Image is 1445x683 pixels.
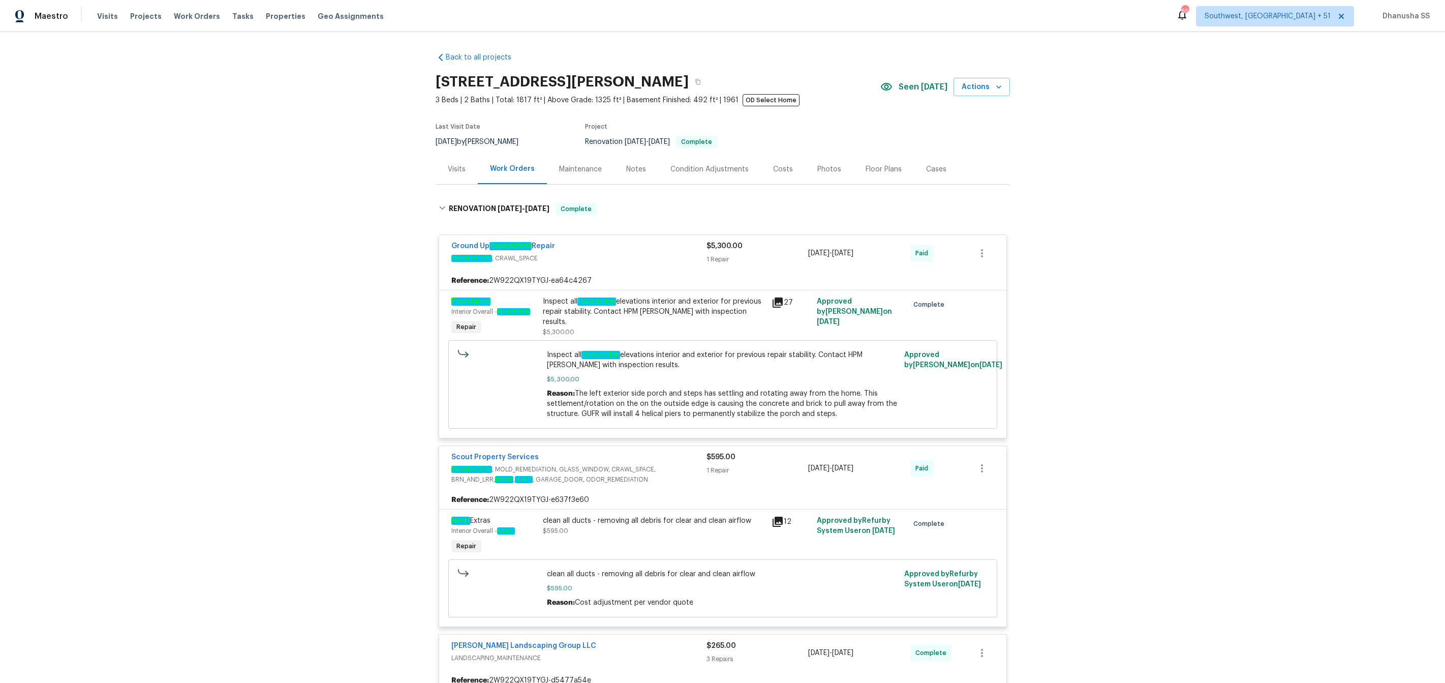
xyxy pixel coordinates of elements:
[872,527,895,534] span: [DATE]
[706,642,736,649] span: $265.00
[451,642,596,649] a: [PERSON_NAME] Landscaping Group LLC
[915,248,932,258] span: Paid
[35,11,68,21] span: Maestro
[1205,11,1331,21] span: Southwest, [GEOGRAPHIC_DATA] + 51
[547,390,897,418] span: The left exterior side porch and steps has settling and rotating away from the home. This settlem...
[174,11,220,21] span: Work Orders
[808,649,829,657] span: [DATE]
[130,11,162,21] span: Projects
[452,541,480,551] span: Repair
[498,205,522,212] span: [DATE]
[451,242,555,250] a: Ground UpFoundationRepair
[451,517,490,525] span: Extras
[915,648,950,658] span: Complete
[832,649,853,657] span: [DATE]
[436,136,531,148] div: by [PERSON_NAME]
[706,654,809,664] div: 3 Repairs
[436,52,533,63] a: Back to all projects
[1181,6,1188,16] div: 656
[585,138,717,145] span: Renovation
[451,517,470,525] em: HVAC
[577,298,616,306] em: foundation
[436,95,880,105] span: 3 Beds | 2 Baths | Total: 1817 ft² | Above Grade: 1325 ft² | Basement Finished: 492 ft² | 1961
[817,517,895,534] span: Approved by Refurby System User on
[439,491,1006,509] div: 2W922QX19TYGJ-e637f3e60
[451,653,706,663] span: LANDSCAPING_MAINTENANCE
[232,13,254,20] span: Tasks
[913,519,948,529] span: Complete
[575,599,693,606] span: Cost adjustment per vendor quote
[808,463,853,473] span: -
[625,138,646,145] span: [DATE]
[266,11,305,21] span: Properties
[547,569,898,579] span: clean all ducts - removing all debris for clear and clean airflow
[547,374,898,384] span: $5,300.00
[525,205,549,212] span: [DATE]
[904,571,981,588] span: Approved by Refurby System User on
[97,11,118,21] span: Visits
[489,242,532,250] em: Foundation
[772,296,811,309] div: 27
[436,138,457,145] span: [DATE]
[490,164,535,174] div: Work Orders
[962,81,1002,94] span: Actions
[808,465,829,472] span: [DATE]
[706,254,809,264] div: 1 Repair
[318,11,384,21] span: Geo Assignments
[808,648,853,658] span: -
[832,250,853,257] span: [DATE]
[451,495,489,505] b: Reference:
[581,351,620,359] em: foundation
[866,164,902,174] div: Floor Plans
[913,300,948,310] span: Complete
[817,164,841,174] div: Photos
[808,250,829,257] span: [DATE]
[706,454,735,461] span: $595.00
[452,322,480,332] span: Repair
[773,164,793,174] div: Costs
[543,516,765,526] div: clean all ducts - removing all debris for clear and clean airflow
[449,203,549,215] h6: RENOVATION
[495,476,513,483] em: ROOF
[670,164,749,174] div: Condition Adjustments
[547,390,575,397] span: Reason:
[451,454,539,461] a: Scout Property Services
[706,243,743,250] span: $5,300.00
[448,164,466,174] div: Visits
[547,583,898,593] span: $595.00
[832,465,853,472] span: [DATE]
[436,193,1010,225] div: RENOVATION [DATE]-[DATE]Complete
[899,82,947,92] span: Seen [DATE]
[451,253,706,263] span: , CRAWL_SPACE
[649,138,670,145] span: [DATE]
[557,204,596,214] span: Complete
[958,581,981,588] span: [DATE]
[979,362,1002,369] span: [DATE]
[451,309,530,315] span: Interior Overall -
[677,139,716,145] span: Complete
[626,164,646,174] div: Notes
[451,528,515,534] span: Interior Overall -
[436,77,689,87] h2: [STREET_ADDRESS][PERSON_NAME]
[817,298,892,325] span: Approved by [PERSON_NAME] on
[904,351,1002,369] span: Approved by [PERSON_NAME] on
[547,599,575,606] span: Reason:
[451,466,492,473] em: FOUNDATION
[559,164,602,174] div: Maintenance
[817,318,840,325] span: [DATE]
[585,124,607,130] span: Project
[451,464,706,485] span: , MOLD_REMEDIATION, GLASS_WINDOW, CRAWL_SPACE, BRN_AND_LRR, , , GARAGE_DOOR, ODOR_REMEDIATION
[451,298,490,306] em: Foundation
[439,272,1006,290] div: 2W922QX19TYGJ-ea64c4267
[451,276,489,286] b: Reference:
[543,329,574,335] span: $5,300.00
[625,138,670,145] span: -
[915,463,932,473] span: Paid
[954,78,1010,97] button: Actions
[543,528,568,534] span: $595.00
[772,516,811,528] div: 12
[926,164,946,174] div: Cases
[1378,11,1430,21] span: Dhanusha SS
[547,350,898,370] span: Inspect all elevations interior and exterior for previous repair stability. Contact HPM [PERSON_N...
[808,248,853,258] span: -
